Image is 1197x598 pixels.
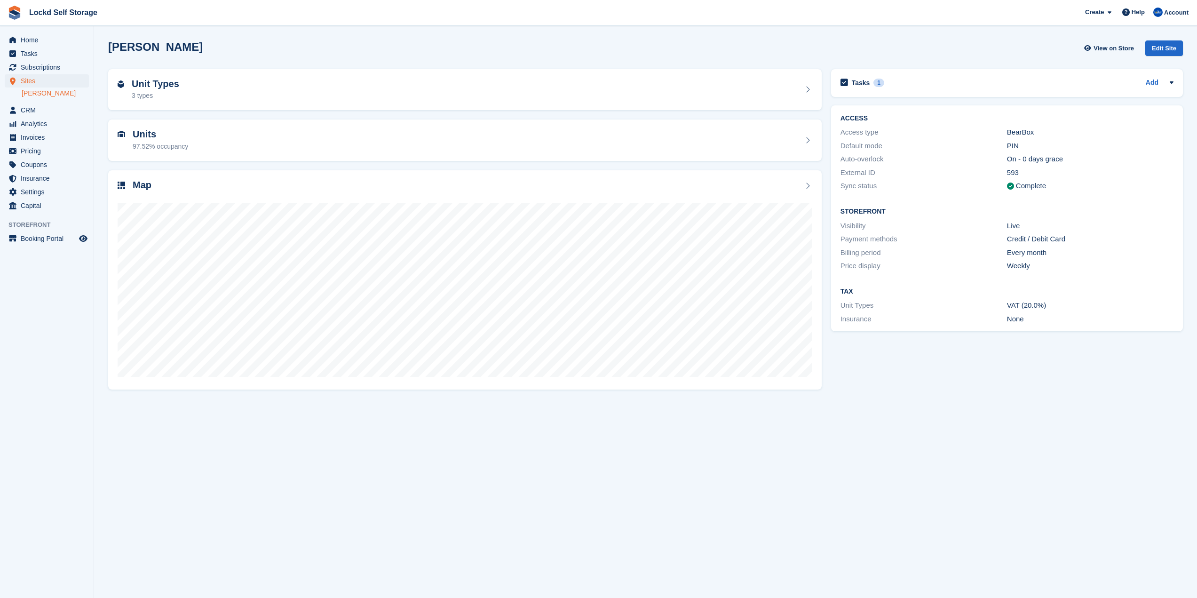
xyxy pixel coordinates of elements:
[108,69,822,111] a: Unit Types 3 types
[5,131,89,144] a: menu
[133,142,188,151] div: 97.52% occupancy
[1164,8,1189,17] span: Account
[5,185,89,199] a: menu
[5,232,89,245] a: menu
[1094,44,1134,53] span: View on Store
[1007,300,1173,311] div: VAT (20.0%)
[133,129,188,140] h2: Units
[132,79,179,89] h2: Unit Types
[21,117,77,130] span: Analytics
[840,314,1007,325] div: Insurance
[21,47,77,60] span: Tasks
[5,199,89,212] a: menu
[840,127,1007,138] div: Access type
[873,79,884,87] div: 1
[21,74,77,88] span: Sites
[133,180,151,191] h2: Map
[5,117,89,130] a: menu
[8,220,94,230] span: Storefront
[21,199,77,212] span: Capital
[1007,261,1173,271] div: Weekly
[108,40,203,53] h2: [PERSON_NAME]
[5,47,89,60] a: menu
[21,33,77,47] span: Home
[5,158,89,171] a: menu
[1007,234,1173,245] div: Credit / Debit Card
[1145,40,1183,56] div: Edit Site
[21,185,77,199] span: Settings
[118,131,125,137] img: unit-icn-7be61d7bf1b0ce9d3e12c5938cc71ed9869f7b940bace4675aadf7bd6d80202e.svg
[78,233,89,244] a: Preview store
[1007,141,1173,151] div: PIN
[1007,247,1173,258] div: Every month
[1153,8,1163,17] img: Jonny Bleach
[25,5,101,20] a: Lockd Self Storage
[5,61,89,74] a: menu
[1132,8,1145,17] span: Help
[21,61,77,74] span: Subscriptions
[840,247,1007,258] div: Billing period
[840,261,1007,271] div: Price display
[5,144,89,158] a: menu
[840,208,1173,215] h2: Storefront
[1145,40,1183,60] a: Edit Site
[1007,314,1173,325] div: None
[1007,221,1173,231] div: Live
[840,221,1007,231] div: Visibility
[840,115,1173,122] h2: ACCESS
[5,74,89,88] a: menu
[108,120,822,161] a: Units 97.52% occupancy
[108,170,822,390] a: Map
[5,104,89,117] a: menu
[8,6,22,20] img: stora-icon-8386f47178a22dfd0bd8f6a31ec36ba5ce8667c1dd55bd0f319d3a0aa187defe.svg
[1007,127,1173,138] div: BearBox
[21,104,77,117] span: CRM
[21,158,77,171] span: Coupons
[118,182,125,189] img: map-icn-33ee37083ee616e46c38cad1a60f524a97daa1e2b2c8c0bc3eb3415660979fc1.svg
[1083,40,1138,56] a: View on Store
[840,300,1007,311] div: Unit Types
[840,234,1007,245] div: Payment methods
[21,144,77,158] span: Pricing
[132,91,179,101] div: 3 types
[840,141,1007,151] div: Default mode
[840,167,1007,178] div: External ID
[840,288,1173,295] h2: Tax
[1007,167,1173,178] div: 593
[5,33,89,47] a: menu
[1085,8,1104,17] span: Create
[21,131,77,144] span: Invoices
[852,79,870,87] h2: Tasks
[840,154,1007,165] div: Auto-overlock
[5,172,89,185] a: menu
[1016,181,1046,191] div: Complete
[22,89,89,98] a: [PERSON_NAME]
[21,172,77,185] span: Insurance
[840,181,1007,191] div: Sync status
[21,232,77,245] span: Booking Portal
[1007,154,1173,165] div: On - 0 days grace
[1146,78,1158,88] a: Add
[118,80,124,88] img: unit-type-icn-2b2737a686de81e16bb02015468b77c625bbabd49415b5ef34ead5e3b44a266d.svg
